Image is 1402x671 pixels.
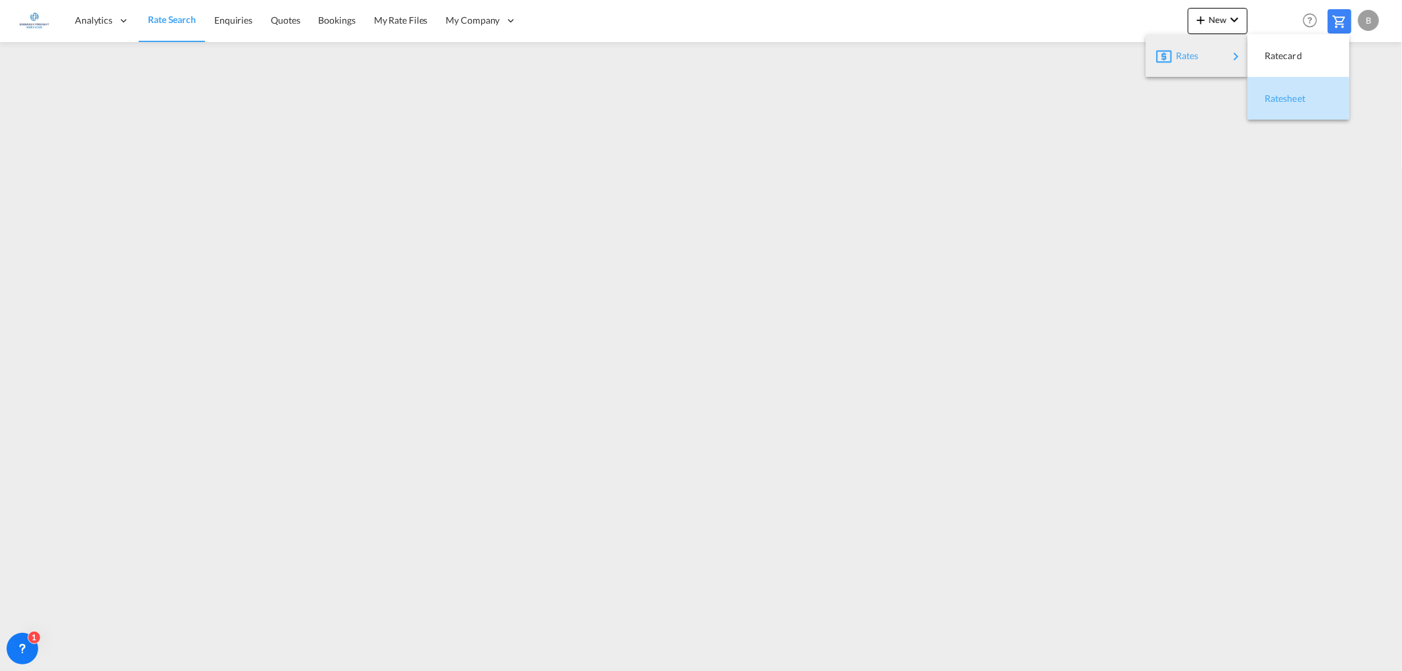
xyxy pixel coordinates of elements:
div: Ratesheet [1258,82,1339,115]
md-icon: icon-chevron-right [1228,49,1244,64]
div: Ratecard [1258,39,1339,72]
span: Ratesheet [1265,85,1279,112]
span: Rates [1176,43,1192,69]
span: Ratecard [1265,43,1279,69]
